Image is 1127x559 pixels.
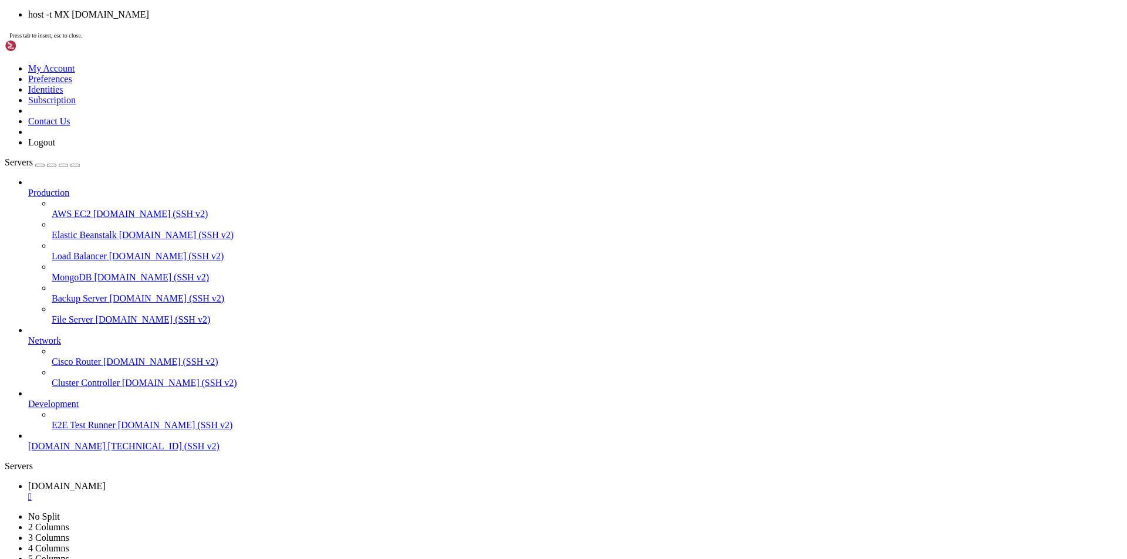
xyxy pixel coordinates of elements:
[28,188,1122,198] a: Production
[28,137,55,147] a: Logout
[52,378,120,388] span: Cluster Controller
[52,314,1122,325] a: File Server [DOMAIN_NAME] (SSH v2)
[5,294,150,303] span: x-content-type-options: nosniff
[110,293,225,303] span: [DOMAIN_NAME] (SSH v2)
[5,364,70,373] span: server: Apache
[122,378,237,388] span: [DOMAIN_NAME] (SSH v2)
[5,424,974,433] x-row: [DOMAIN_NAME] mail is handled by 5 [DOMAIN_NAME].
[52,251,107,261] span: Load Balancer
[5,84,974,94] x-row: root@vps130383:~# ping [DOMAIN_NAME]
[52,272,1122,283] a: MongoDB [DOMAIN_NAME] (SSH v2)
[52,409,1122,431] li: E2E Test Runner [DOMAIN_NAME] (SSH v2)
[28,399,1122,409] a: Development
[5,274,974,284] x-row: HTTP/2 200
[5,244,974,254] x-row: ping: [DOMAIN_NAME]: Name or service not known
[52,262,1122,283] li: MongoDB [DOMAIN_NAME] (SSH v2)
[28,441,106,451] span: [DOMAIN_NAME]
[28,9,1122,20] li: host -t MX [DOMAIN_NAME]
[93,209,208,219] span: [DOMAIN_NAME] (SSH v2)
[52,209,1122,219] a: AWS EC2 [DOMAIN_NAME] (SSH v2)
[28,441,1122,452] a: [DOMAIN_NAME] [TECHNICAL_ID] (SSH v2)
[28,336,1122,346] a: Network
[5,443,974,453] x-row: [DOMAIN_NAME] mail is handled by 1 [DOMAIN_NAME].
[52,357,1122,367] a: Cisco Router [DOMAIN_NAME] (SSH v2)
[52,314,93,324] span: File Server
[52,240,1122,262] li: Load Balancer [DOMAIN_NAME] (SSH v2)
[5,124,974,134] x-row: 5 packets transmitted, 0 received, 100% packet loss, time 4093ms
[5,224,974,234] x-row: -bash: syntax error near unexpected token `('
[9,32,82,39] span: Press tab to insert, esc to close.
[5,394,974,404] x-row: [DOMAIN_NAME] has address [TECHNICAL_ID]
[5,214,974,224] x-row: Host [DOMAIN_NAME] not found: 3(NXDOMAIN)
[5,414,974,424] x-row: [DOMAIN_NAME] mail is handled by 10 [DOMAIN_NAME].
[52,198,1122,219] li: AWS EC2 [DOMAIN_NAME] (SSH v2)
[5,74,974,84] x-row: [DOMAIN_NAME] has address [TECHNICAL_ID]
[5,404,974,414] x-row: [DOMAIN_NAME] mail is handled by 5 [DOMAIN_NAME].
[28,74,72,84] a: Preferences
[28,543,69,553] a: 4 Columns
[108,441,220,451] span: [TECHNICAL_ID] (SSH v2)
[5,284,146,293] span: access-control-allow-origin: *
[52,304,1122,325] li: File Server [DOMAIN_NAME] (SSH v2)
[52,420,116,430] span: E2E Test Runner
[52,219,1122,240] li: Elastic Beanstalk [DOMAIN_NAME] (SSH v2)
[52,209,91,219] span: AWS EC2
[118,420,233,430] span: [DOMAIN_NAME] (SSH v2)
[5,174,974,184] x-row: root@vps130383:~# host [DOMAIN_NAME]
[28,431,1122,452] li: [DOMAIN_NAME] [TECHNICAL_ID] (SSH v2)
[5,473,974,483] x-row: curl: option -T: requires parameter
[5,144,974,154] x-row: root@vps130383:~# curl -I [DOMAIN_NAME]
[28,511,60,521] a: No Split
[5,184,974,194] x-row: Host [DOMAIN_NAME] not found: 3(NXDOMAIN)
[5,45,974,55] x-row: #
[119,230,234,240] span: [DOMAIN_NAME] (SSH v2)
[5,94,974,104] x-row: PING [DOMAIN_NAME] ([TECHNICAL_ID]) 56(84) bytes of data.
[28,533,69,543] a: 3 Columns
[28,388,1122,431] li: Development
[52,251,1122,262] a: Load Balancer [DOMAIN_NAME] (SSH v2)
[28,492,1122,502] a: 
[5,15,974,25] x-row: # [URL][DOMAIN_NAME]
[28,84,63,94] a: Identities
[52,230,1122,240] a: Elastic Beanstalk [DOMAIN_NAME] (SSH v2)
[96,314,211,324] span: [DOMAIN_NAME] (SSH v2)
[28,116,70,126] a: Contact Us
[28,336,61,345] span: Network
[28,481,1122,502] a: vps130383.whmpanels.com
[5,354,122,363] span: date: [DATE] 08:37:18 GMT
[5,104,974,114] x-row: ^C
[5,461,1122,472] div: Servers
[52,230,117,240] span: Elastic Beanstalk
[52,293,107,303] span: Backup Server
[28,63,75,73] a: My Account
[109,251,224,261] span: [DOMAIN_NAME] (SSH v2)
[5,334,230,343] span: content-security-policy: frame-ancestors 'none';
[5,254,974,264] x-row: root@vps130383:~# curl [URL][DOMAIN_NAME]
[5,324,338,333] span: strict-transport-security: max-age=31536000; includeSubDomains; preload
[148,493,153,503] div: (29, 49)
[5,384,974,394] x-row: root@vps130383:~# host [DOMAIN_NAME]
[28,399,79,409] span: Development
[5,25,974,35] x-row: #
[52,357,101,367] span: Cisco Router
[5,483,974,493] x-row: curl: try 'curl --help' or 'curl --manual' for more information
[28,325,1122,388] li: Network
[52,272,92,282] span: MongoDB
[52,293,1122,304] a: Backup Server [DOMAIN_NAME] (SSH v2)
[5,433,974,443] x-row: [DOMAIN_NAME] mail is handled by 10 [DOMAIN_NAME].
[5,157,33,167] span: Servers
[5,65,974,74] x-row: root@vps130383:~# host [DOMAIN_NAME]
[52,283,1122,304] li: Backup Server [DOMAIN_NAME] (SSH v2)
[5,157,80,167] a: Servers
[5,234,974,244] x-row: root@vps130383:~# ping [DOMAIN_NAME]
[5,114,974,124] x-row: --- [DOMAIN_NAME] ping statistics ---
[5,194,974,204] x-row: root@vps130383:~# # host [DOMAIN_NAME]
[5,264,974,274] x-row: root@vps130383:~# curl -I [URL][DOMAIN_NAME]
[28,95,76,105] a: Subscription
[5,453,974,463] x-row: root@vps130383:~# ^C
[103,357,218,367] span: [DOMAIN_NAME] (SSH v2)
[5,35,974,45] x-row: # Copyright [DATE]-[DATE], American Registry for Internet Numbers, Ltd.
[5,5,974,15] x-row: # If you see inaccuracies in the results, please report at
[52,378,1122,388] a: Cluster Controller [DOMAIN_NAME] (SSH v2)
